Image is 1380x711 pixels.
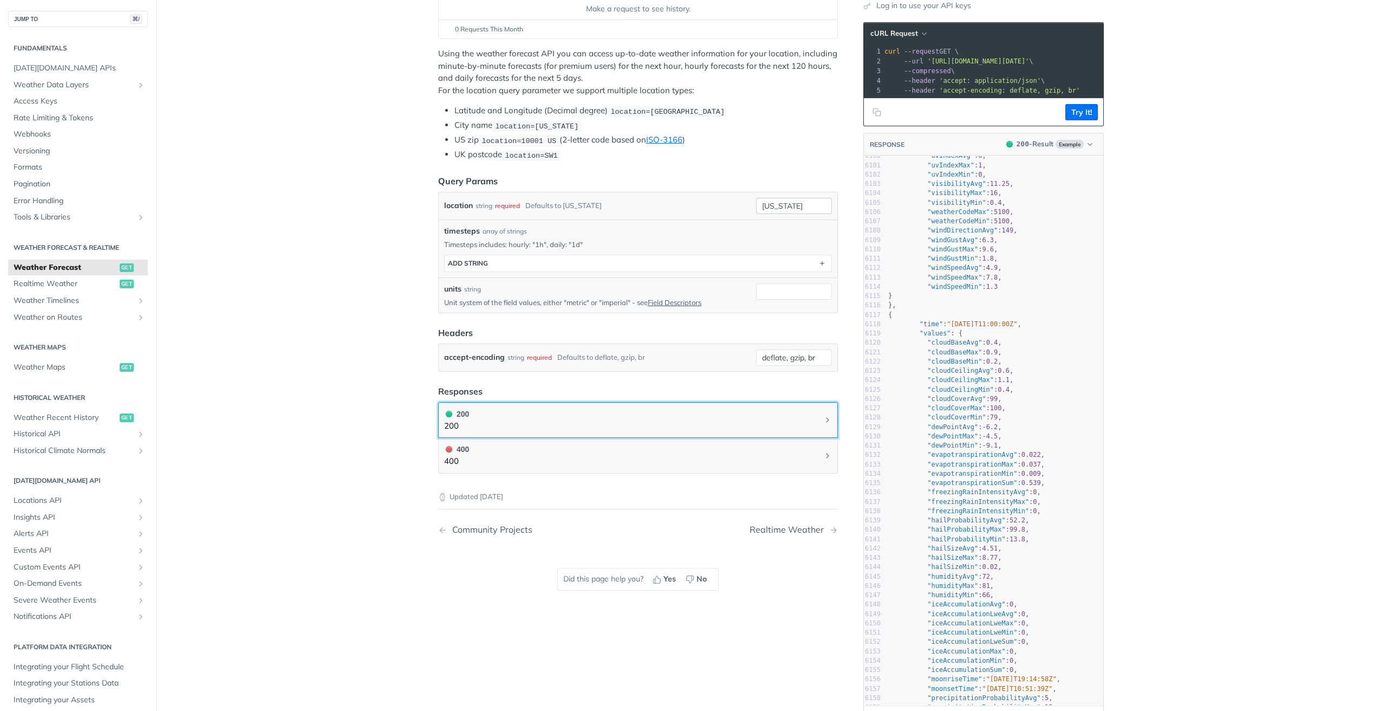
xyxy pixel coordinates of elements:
span: "[DATE]T11:00:00Z" [947,320,1017,328]
span: : , [888,348,1002,356]
a: Weather Mapsget [8,359,148,376]
span: : , [888,461,1045,468]
span: "visibilityMax" [927,189,986,197]
span: "time" [920,320,943,328]
div: Defaults to deflate, gzip, br [557,350,645,365]
span: [DATE][DOMAIN_NAME] APIs [14,63,145,74]
span: Weather Timelines [14,295,134,306]
span: 0 [978,171,982,178]
span: : , [888,189,1002,197]
div: 6120 [864,338,881,347]
div: 6128 [864,413,881,422]
span: Weather Forecast [14,262,117,273]
a: Notifications APIShow subpages for Notifications API [8,609,148,625]
span: Webhooks [14,129,145,140]
span: location=[US_STATE] [495,122,578,130]
a: Field Descriptors [648,298,701,307]
span: No [696,573,707,585]
span: Tools & Libraries [14,212,134,223]
span: \ [884,57,1033,65]
span: 0.6 [998,367,1010,374]
a: Tools & LibrariesShow subpages for Tools & Libraries [8,209,148,225]
div: 6104 [864,189,881,198]
span: Pagination [14,179,145,190]
button: Show subpages for Insights API [136,513,145,522]
p: Timesteps includes: hourly: "1h", daily: "1d" [444,240,832,249]
button: Show subpages for Events API [136,546,145,555]
a: Pagination [8,176,148,192]
span: 99 [990,395,998,403]
div: 6116 [864,301,881,310]
a: Weather on RoutesShow subpages for Weather on Routes [8,309,148,326]
span: Rate Limiting & Tokens [14,113,145,124]
span: 1 [978,161,982,169]
span: : , [888,171,986,178]
span: : , [888,451,1045,458]
span: 0.4 [986,339,998,346]
span: 11.25 [990,180,1010,188]
div: - Result [1017,139,1053,150]
span: : , [888,161,986,169]
span: : , [888,376,1013,384]
span: : , [888,367,1013,374]
a: Error Handling [8,193,148,209]
label: location [444,198,473,214]
button: Show subpages for Weather Data Layers [136,81,145,89]
span: : , [888,274,1002,281]
span: --header [904,87,935,94]
div: 6109 [864,236,881,245]
div: 4 [864,76,882,86]
span: "evapotranspirationMin" [927,470,1017,477]
span: "visibilityAvg" [927,180,986,188]
span: location=10001 US [481,137,556,145]
span: 1.1 [998,376,1010,384]
button: cURL Request [867,28,930,39]
div: 1 [864,47,882,56]
span: curl [884,48,900,55]
span: : , [888,217,1013,225]
span: 0.4 [998,386,1010,393]
span: 0.022 [1021,451,1041,458]
span: Severe Weather Events [14,595,134,606]
a: Historical Climate NormalsShow subpages for Historical Climate Normals [8,443,148,459]
button: Show subpages for Tools & Libraries [136,213,145,222]
span: Weather Maps [14,362,117,373]
span: cURL Request [870,29,918,38]
span: : , [888,339,1002,346]
p: 200 [444,420,469,432]
li: US zip (2-letter code based on ) [454,134,838,146]
button: Show subpages for Alerts API [136,529,145,538]
p: Unit system of the field values, either "metric" or "imperial" - see [444,298,752,307]
span: location=[GEOGRAPHIC_DATA] [610,107,725,115]
div: 6132 [864,450,881,460]
span: : , [888,199,1006,206]
div: 6127 [864,404,881,413]
span: "dewPointMax" [927,432,978,440]
button: Show subpages for Locations API [136,496,145,505]
div: 2 [864,56,882,66]
span: Integrating your Assets [14,695,145,706]
a: Integrating your Stations Data [8,675,148,691]
span: { [888,311,892,319]
a: Formats [8,159,148,176]
div: Defaults to [US_STATE] [525,198,602,214]
span: "cloudCeilingAvg" [927,367,994,374]
span: 400 [446,446,452,453]
span: get [120,363,134,372]
a: Historical APIShow subpages for Historical API [8,426,148,442]
span: "visibilityMin" [927,199,986,206]
a: Locations APIShow subpages for Locations API [8,493,148,509]
span: : , [888,404,1006,412]
span: --request [904,48,939,55]
span: Example [1056,140,1084,148]
span: timesteps [444,225,480,237]
li: UK postcode [454,148,838,161]
p: Using the weather forecast API you can access up-to-date weather information for your location, i... [438,48,838,96]
div: Make a request to see history. [443,3,833,15]
div: 200 [444,408,469,420]
span: "dewPointAvg" [927,423,978,431]
div: 6117 [864,311,881,320]
a: Severe Weather EventsShow subpages for Severe Weather Events [8,592,148,609]
span: "windGustAvg" [927,236,978,244]
a: Weather TimelinesShow subpages for Weather Timelines [8,293,148,309]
